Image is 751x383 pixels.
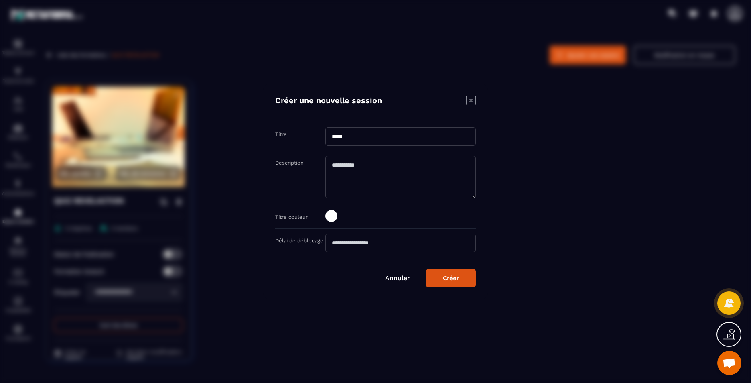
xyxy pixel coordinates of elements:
[275,238,323,244] label: Délai de déblocage
[426,269,476,287] button: Créer
[443,275,459,282] div: Créer
[275,160,304,166] label: Description
[275,131,287,137] label: Titre
[385,274,410,282] a: Annuler
[275,214,308,220] label: Titre couleur
[717,351,741,375] a: Ouvrir le chat
[275,96,382,107] h4: Créer une nouvelle session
